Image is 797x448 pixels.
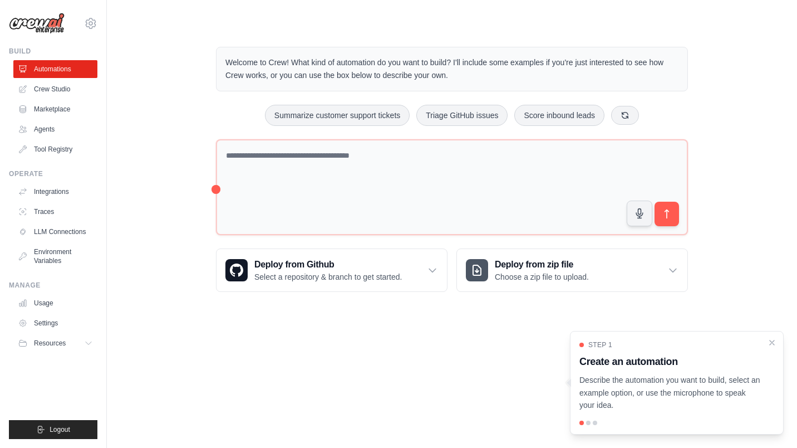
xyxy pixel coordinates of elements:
[9,281,97,290] div: Manage
[254,271,402,283] p: Select a repository & branch to get started.
[579,354,761,369] h3: Create an automation
[34,339,66,348] span: Resources
[579,374,761,412] p: Describe the automation you want to build, select an example option, or use the microphone to spe...
[50,425,70,434] span: Logout
[9,47,97,56] div: Build
[13,60,97,78] a: Automations
[13,243,97,270] a: Environment Variables
[741,395,797,448] iframe: Chat Widget
[13,314,97,332] a: Settings
[514,105,604,126] button: Score inbound leads
[225,56,678,82] p: Welcome to Crew! What kind of automation do you want to build? I'll include some examples if you'...
[265,105,410,126] button: Summarize customer support tickets
[9,420,97,439] button: Logout
[768,338,776,347] button: Close walkthrough
[495,258,589,271] h3: Deploy from zip file
[13,80,97,98] a: Crew Studio
[9,169,97,178] div: Operate
[13,203,97,221] a: Traces
[13,120,97,138] a: Agents
[13,100,97,118] a: Marketplace
[13,334,97,352] button: Resources
[13,294,97,312] a: Usage
[495,271,589,283] p: Choose a zip file to upload.
[416,105,508,126] button: Triage GitHub issues
[13,223,97,241] a: LLM Connections
[9,13,65,34] img: Logo
[13,183,97,201] a: Integrations
[254,258,402,271] h3: Deploy from Github
[588,340,612,349] span: Step 1
[13,140,97,158] a: Tool Registry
